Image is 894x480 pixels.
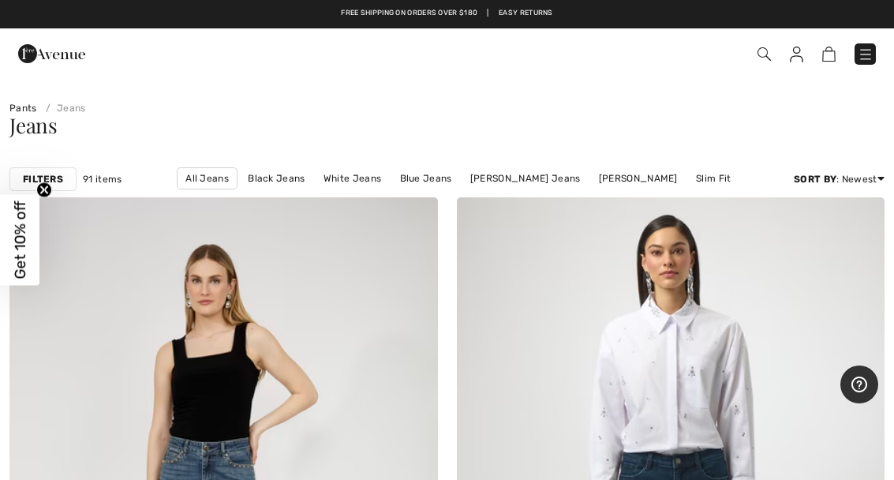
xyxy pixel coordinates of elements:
[794,174,836,185] strong: Sort By
[9,111,58,139] span: Jeans
[18,38,85,69] img: 1ère Avenue
[36,182,52,198] button: Close teaser
[840,366,878,405] iframe: Opens a widget where you can find more information
[11,201,29,279] span: Get 10% off
[499,8,553,19] a: Easy Returns
[341,8,477,19] a: Free shipping on orders over $180
[757,47,771,61] img: Search
[451,189,521,210] a: Straight Fit
[392,168,460,189] a: Blue Jeans
[83,172,122,186] span: 91 items
[591,168,686,189] a: [PERSON_NAME]
[688,168,739,189] a: Slim Fit
[316,168,389,189] a: White Jeans
[39,103,86,114] a: Jeans
[9,103,37,114] a: Pants
[23,172,63,186] strong: Filters
[487,8,488,19] span: |
[822,47,836,62] img: Shopping Bag
[790,47,803,62] img: My Info
[462,168,589,189] a: [PERSON_NAME] Jeans
[177,167,238,189] a: All Jeans
[240,168,312,189] a: Black Jeans
[395,189,448,210] a: Wide Fit
[858,47,873,62] img: Menu
[794,172,885,186] div: : Newest
[18,45,85,60] a: 1ère Avenue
